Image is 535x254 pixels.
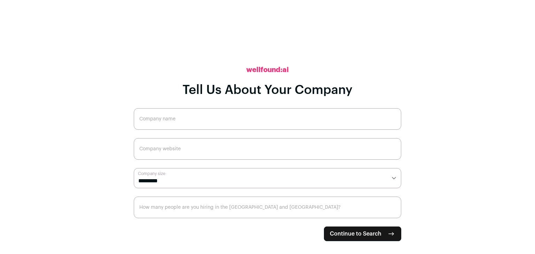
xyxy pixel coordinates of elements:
input: How many people are you hiring in the US and Canada? [134,197,401,218]
h1: Tell Us About Your Company [183,83,352,97]
input: Company name [134,108,401,130]
input: Company website [134,138,401,160]
h2: wellfound:ai [246,65,289,75]
button: Continue to Search [324,227,401,241]
span: Continue to Search [330,230,381,238]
